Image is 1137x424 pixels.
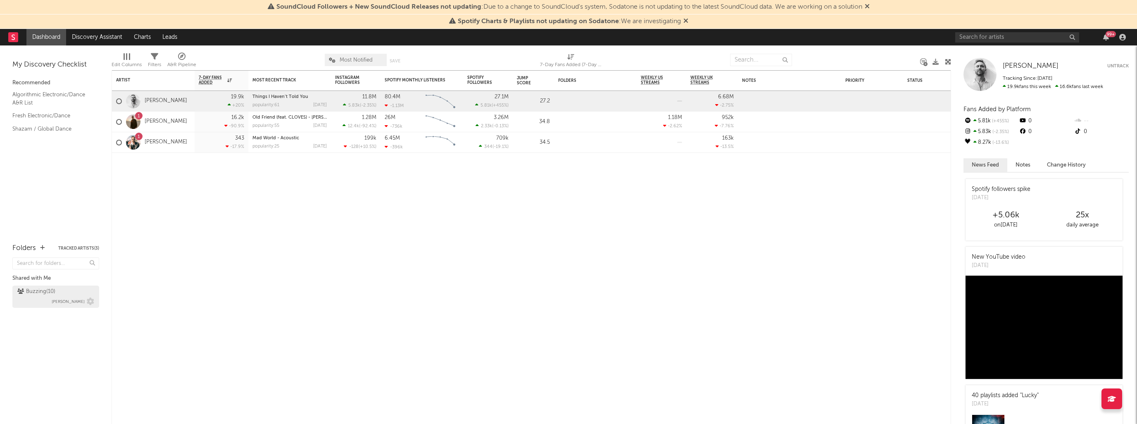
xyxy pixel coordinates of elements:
[494,145,507,149] span: -19.1 %
[252,136,327,141] div: Mad World - Acoustic
[540,60,602,70] div: 7-Day Fans Added (7-Day Fans Added)
[718,94,734,100] div: 6.68M
[231,115,244,120] div: 16.2k
[1020,393,1039,398] a: "Lucky"
[1039,158,1094,172] button: Change History
[128,29,157,45] a: Charts
[1074,116,1129,126] div: --
[1003,62,1059,70] a: [PERSON_NAME]
[683,18,688,25] span: Dismiss
[480,103,492,108] span: 5.81k
[252,103,279,107] div: popularity: 61
[362,115,376,120] div: 1.28M
[963,126,1018,137] div: 5.83k
[313,103,327,107] div: [DATE]
[252,78,314,83] div: Most Recent Track
[1003,62,1059,69] span: [PERSON_NAME]
[12,274,99,283] div: Shared with Me
[845,78,878,83] div: Priority
[148,50,161,74] div: Filters
[1018,116,1073,126] div: 0
[235,136,244,141] div: 343
[517,96,550,106] div: 27.2
[496,136,509,141] div: 709k
[476,123,509,129] div: ( )
[167,60,196,70] div: A&R Pipeline
[226,144,244,149] div: -17.9 %
[385,115,395,120] div: 26M
[276,4,481,10] span: SoundCloud Followers + New SoundCloud Releases not updating
[972,185,1030,194] div: Spotify followers spike
[963,137,1018,148] div: 8.27k
[1044,210,1120,220] div: 25 x
[252,136,299,141] a: Mad World - Acoustic
[972,391,1039,400] div: 40 playlists added
[715,123,734,129] div: -7.76 %
[313,144,327,149] div: [DATE]
[422,112,459,132] svg: Chart title
[344,144,376,149] div: ( )
[12,124,91,133] a: Shazam / Global Dance
[991,119,1009,124] span: +455 %
[558,78,620,83] div: Folders
[364,136,376,141] div: 199k
[157,29,183,45] a: Leads
[475,102,509,108] div: ( )
[907,78,961,83] div: Status
[343,102,376,108] div: ( )
[668,115,682,120] div: 1.18M
[385,144,403,150] div: -396k
[540,50,602,74] div: 7-Day Fans Added (7-Day Fans Added)
[12,257,99,269] input: Search for folders...
[1107,62,1129,70] button: Untrack
[145,139,187,146] a: [PERSON_NAME]
[12,286,99,308] a: Buzzing(10)[PERSON_NAME]
[12,78,99,88] div: Recommended
[348,103,360,108] span: 5.83k
[26,29,66,45] a: Dashboard
[422,132,459,153] svg: Chart title
[1103,34,1109,40] button: 99+
[252,115,327,120] div: Old Friend (feat. CLOVES) - KOPPY Remix
[742,78,825,83] div: Notes
[385,136,400,141] div: 6.45M
[972,400,1039,408] div: [DATE]
[348,124,359,129] span: 12.4k
[313,124,327,128] div: [DATE]
[955,32,1079,43] input: Search for artists
[17,287,55,297] div: Buzzing ( 10 )
[1044,220,1120,230] div: daily average
[360,145,375,149] span: +10.5 %
[722,115,734,120] div: 952k
[458,18,619,25] span: Spotify Charts & Playlists not updating on Sodatone
[52,297,85,307] span: [PERSON_NAME]
[385,124,402,129] div: -736k
[58,246,99,250] button: Tracked Artists(3)
[252,95,327,99] div: Things I Haven’t Told You
[1074,126,1129,137] div: 0
[963,116,1018,126] div: 5.81k
[493,124,507,129] span: -0.13 %
[116,78,178,83] div: Artist
[112,50,142,74] div: Edit Columns
[722,136,734,141] div: 163k
[145,118,187,125] a: [PERSON_NAME]
[865,4,870,10] span: Dismiss
[1106,31,1116,37] div: 99 +
[458,18,681,25] span: : We are investigating
[343,123,376,129] div: ( )
[112,60,142,70] div: Edit Columns
[385,78,447,83] div: Spotify Monthly Listeners
[199,75,225,85] span: 7-Day Fans Added
[1003,84,1051,89] span: 19.9k fans this week
[385,94,400,100] div: 80.4M
[360,124,375,129] span: -92.4 %
[467,75,496,85] div: Spotify Followers
[481,124,492,129] span: 2.33k
[1003,76,1052,81] span: Tracking Since: [DATE]
[252,95,308,99] a: Things I Haven’t Told You
[517,76,538,86] div: Jump Score
[362,94,376,100] div: 11.8M
[340,57,373,63] span: Most Notified
[495,94,509,100] div: 27.1M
